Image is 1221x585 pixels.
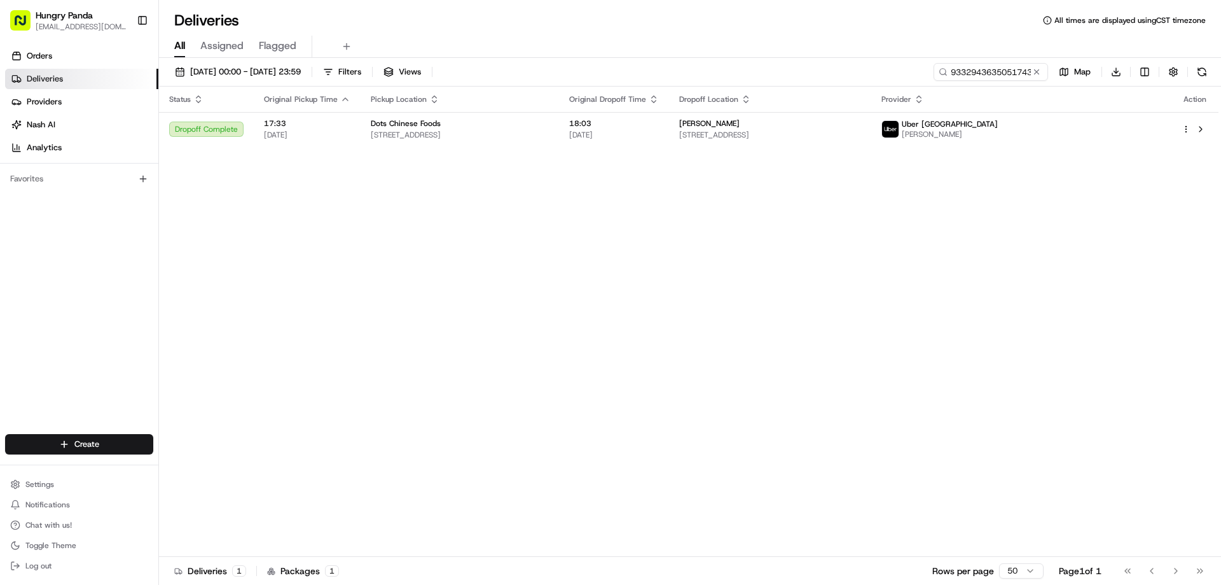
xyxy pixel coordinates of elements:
button: Filters [317,63,367,81]
a: Deliveries [5,69,158,89]
input: Type to search [934,63,1048,81]
span: Dropoff Location [679,94,738,104]
button: Refresh [1193,63,1211,81]
button: Settings [5,476,153,493]
div: Page 1 of 1 [1059,565,1101,577]
span: Toggle Theme [25,540,76,551]
button: [EMAIL_ADDRESS][DOMAIN_NAME] [36,22,127,32]
h1: Deliveries [174,10,239,31]
span: Log out [25,561,52,571]
span: Pickup Location [371,94,427,104]
span: [DATE] 00:00 - [DATE] 23:59 [190,66,301,78]
span: [DATE] [569,130,659,140]
span: Original Dropoff Time [569,94,646,104]
button: Notifications [5,496,153,514]
p: Rows per page [932,565,994,577]
span: All [174,38,185,53]
span: Settings [25,479,54,490]
div: Packages [267,565,339,577]
span: Providers [27,96,62,108]
img: uber-new-logo.jpeg [882,121,899,137]
button: Log out [5,557,153,575]
span: All times are displayed using CST timezone [1054,15,1206,25]
span: [PERSON_NAME] [679,118,740,129]
span: Chat with us! [25,520,72,530]
span: Create [74,439,99,450]
span: Nash AI [27,119,55,130]
span: Views [399,66,421,78]
span: Analytics [27,142,62,153]
button: Toggle Theme [5,537,153,554]
span: Flagged [259,38,296,53]
div: Action [1182,94,1208,104]
div: 1 [232,565,246,577]
button: Map [1053,63,1096,81]
span: Notifications [25,500,70,510]
button: Hungry Panda [36,9,93,22]
span: Uber [GEOGRAPHIC_DATA] [902,119,998,129]
a: Analytics [5,137,158,158]
div: 1 [325,565,339,577]
span: 18:03 [569,118,659,129]
button: Create [5,434,153,455]
a: Providers [5,92,158,112]
span: Status [169,94,191,104]
div: Favorites [5,169,153,189]
span: 17:33 [264,118,350,129]
span: [PERSON_NAME] [902,129,998,139]
div: Deliveries [174,565,246,577]
span: [DATE] [264,130,350,140]
span: Dots Chinese Foods [371,118,441,129]
span: [STREET_ADDRESS] [371,130,549,140]
button: [DATE] 00:00 - [DATE] 23:59 [169,63,307,81]
a: Orders [5,46,158,66]
span: Assigned [200,38,244,53]
button: Chat with us! [5,516,153,534]
span: Provider [881,94,911,104]
span: Deliveries [27,73,63,85]
a: Nash AI [5,115,158,135]
button: Views [378,63,427,81]
span: Filters [338,66,361,78]
span: [STREET_ADDRESS] [679,130,861,140]
span: Map [1074,66,1091,78]
span: Orders [27,50,52,62]
span: Original Pickup Time [264,94,338,104]
button: Hungry Panda[EMAIL_ADDRESS][DOMAIN_NAME] [5,5,132,36]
